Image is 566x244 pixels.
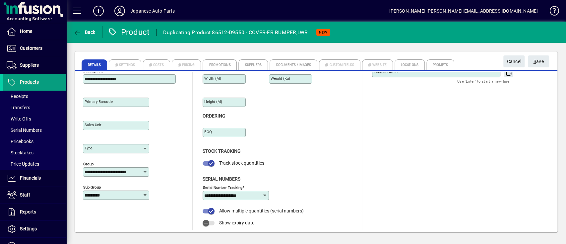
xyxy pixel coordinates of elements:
a: Customers [3,40,66,57]
a: Reports [3,204,66,220]
div: Duplicating Product 86512-D9550 - COVER-FR BUMPER,LWR [163,27,308,38]
span: S [534,59,536,64]
span: Pricebooks [7,139,33,144]
a: Settings [3,221,66,237]
span: Customers [20,45,42,51]
mat-label: Sub group [83,185,101,190]
span: Back [73,30,95,35]
button: Cancel [503,55,525,67]
span: Price Updates [7,161,39,167]
span: Stocktakes [7,150,33,155]
app-page-header-button: Back [66,26,103,38]
span: Show expiry date [219,220,254,225]
mat-hint: Use 'Enter' to start a new line [457,77,509,85]
button: Back [72,26,97,38]
span: Allow multiple quantities (serial numbers) [219,208,304,213]
button: Add [88,5,109,17]
span: Financials [20,175,41,181]
span: Stock Tracking [203,148,241,154]
a: Home [3,23,66,40]
a: Pricebooks [3,136,66,147]
span: Serial Numbers [7,127,42,133]
span: ave [534,56,544,67]
a: Price Updates [3,158,66,170]
mat-label: Serial Number tracking [203,185,242,190]
span: Cancel [507,56,521,67]
span: Receipts [7,94,28,99]
span: Suppliers [20,62,39,68]
mat-label: EOQ [204,129,212,134]
span: Reports [20,209,36,214]
mat-label: Height (m) [204,99,222,104]
span: Settings [20,226,37,231]
span: Ordering [203,113,225,119]
mat-label: Sales unit [85,122,101,127]
span: Serial Numbers [203,176,240,182]
mat-label: Type [85,146,93,150]
a: Knowledge Base [544,1,558,23]
div: Japanese Auto Parts [130,6,175,16]
span: NEW [319,30,327,35]
mat-label: Group [83,162,94,166]
mat-label: Width (m) [204,76,221,81]
a: Staff [3,187,66,203]
div: Product [108,27,150,38]
div: [PERSON_NAME] [PERSON_NAME][EMAIL_ADDRESS][DOMAIN_NAME] [389,6,538,16]
a: Financials [3,170,66,187]
a: Stocktakes [3,147,66,158]
span: Track stock quantities [219,160,264,166]
a: Serial Numbers [3,124,66,136]
button: Save [528,55,549,67]
span: Staff [20,192,30,198]
a: Receipts [3,91,66,102]
span: Transfers [7,105,30,110]
a: Suppliers [3,57,66,74]
a: Transfers [3,102,66,113]
a: Write Offs [3,113,66,124]
span: Home [20,29,32,34]
span: Write Offs [7,116,31,122]
button: Profile [109,5,130,17]
mat-label: Weight (Kg) [271,76,290,81]
mat-label: Primary barcode [85,99,113,104]
span: Products [20,79,39,85]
